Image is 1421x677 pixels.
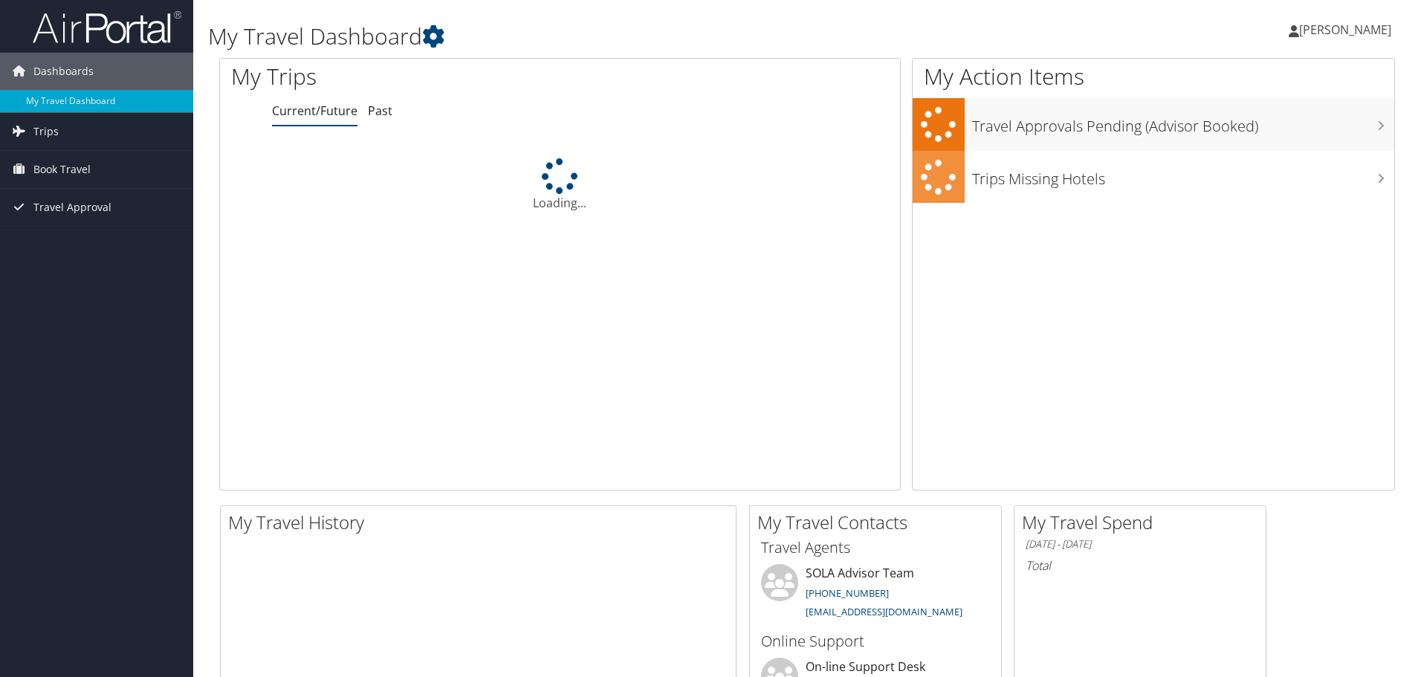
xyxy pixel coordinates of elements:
[1289,7,1406,52] a: [PERSON_NAME]
[913,98,1394,151] a: Travel Approvals Pending (Advisor Booked)
[1026,557,1255,574] h6: Total
[754,564,997,625] li: SOLA Advisor Team
[228,510,736,535] h2: My Travel History
[220,158,900,212] div: Loading...
[761,537,990,558] h3: Travel Agents
[33,10,181,45] img: airportal-logo.png
[972,108,1394,137] h3: Travel Approvals Pending (Advisor Booked)
[913,151,1394,204] a: Trips Missing Hotels
[757,510,1001,535] h2: My Travel Contacts
[1299,22,1391,38] span: [PERSON_NAME]
[913,61,1394,92] h1: My Action Items
[231,61,606,92] h1: My Trips
[1022,510,1266,535] h2: My Travel Spend
[972,161,1394,190] h3: Trips Missing Hotels
[33,113,59,150] span: Trips
[208,21,1007,52] h1: My Travel Dashboard
[806,605,962,618] a: [EMAIL_ADDRESS][DOMAIN_NAME]
[806,586,889,600] a: [PHONE_NUMBER]
[368,103,392,119] a: Past
[272,103,357,119] a: Current/Future
[33,53,94,90] span: Dashboards
[1026,537,1255,551] h6: [DATE] - [DATE]
[761,631,990,652] h3: Online Support
[33,151,91,188] span: Book Travel
[33,189,111,226] span: Travel Approval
